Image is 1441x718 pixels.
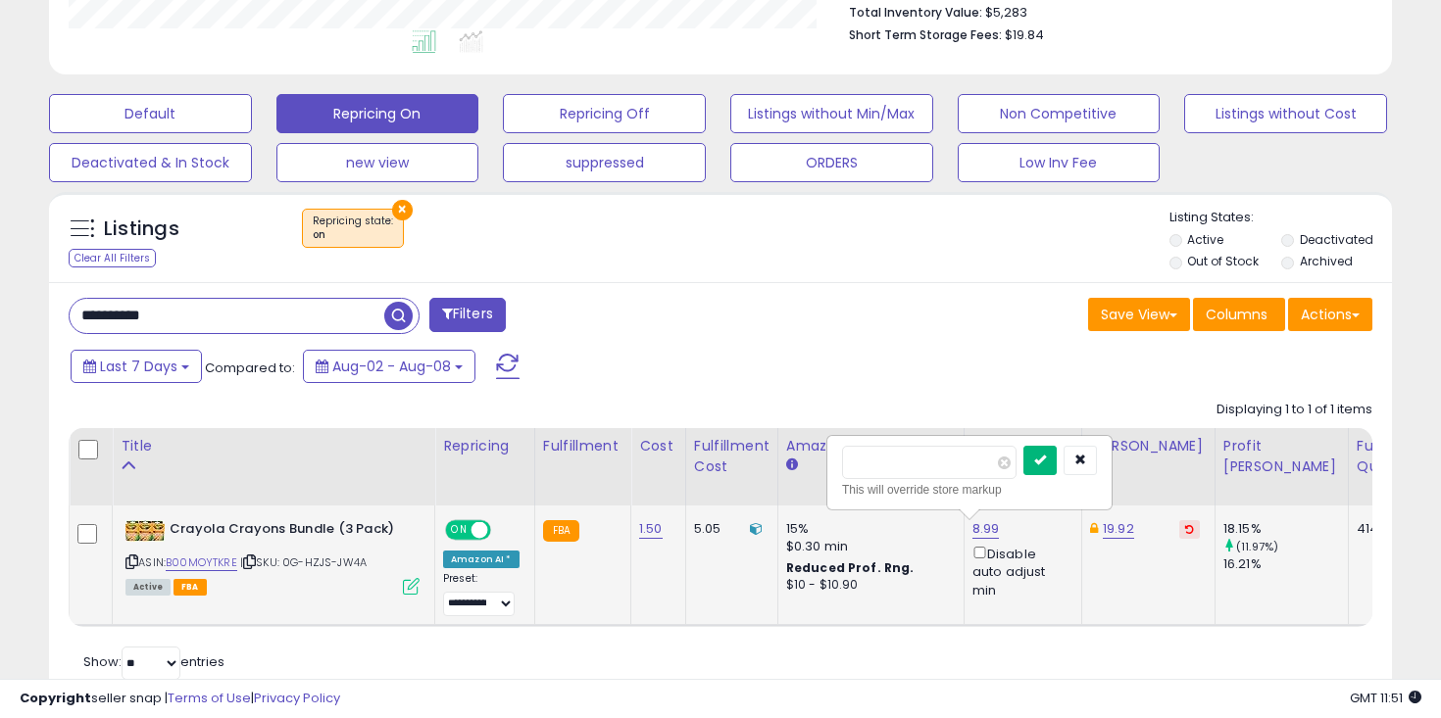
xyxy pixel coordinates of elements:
[543,520,579,542] small: FBA
[205,359,295,377] span: Compared to:
[166,554,237,571] a: B00MOYTKRE
[1184,94,1387,133] button: Listings without Cost
[443,572,520,616] div: Preset:
[842,480,1097,500] div: This will override store markup
[1236,539,1278,554] small: (11.97%)
[49,143,252,182] button: Deactivated & In Stock
[1217,401,1372,419] div: Displaying 1 to 1 of 1 items
[20,690,340,708] div: seller snap | |
[168,689,251,707] a: Terms of Use
[1223,555,1348,573] div: 16.21%
[639,519,663,539] a: 1.50
[786,559,915,576] b: Reduced Prof. Rng.
[1187,253,1259,269] label: Out of Stock
[332,357,451,376] span: Aug-02 - Aug-08
[786,577,949,594] div: $10 - $10.90
[313,214,393,243] span: Repricing state :
[1357,436,1424,477] div: Fulfillable Quantity
[100,357,177,376] span: Last 7 Days
[1090,436,1207,456] div: [PERSON_NAME]
[730,94,933,133] button: Listings without Min/Max
[276,94,479,133] button: Repricing On
[447,522,472,539] span: ON
[20,689,91,707] strong: Copyright
[71,350,202,383] button: Last 7 Days
[849,4,982,21] b: Total Inventory Value:
[429,298,506,332] button: Filters
[174,579,207,596] span: FBA
[786,538,949,555] div: $0.30 min
[1193,298,1285,331] button: Columns
[1005,25,1044,44] span: $19.84
[488,522,520,539] span: OFF
[786,456,798,474] small: Amazon Fees.
[125,520,420,593] div: ASIN:
[503,94,706,133] button: Repricing Off
[392,200,413,220] button: ×
[849,26,1002,43] b: Short Term Storage Fees:
[958,94,1161,133] button: Non Competitive
[125,579,171,596] span: All listings currently available for purchase on Amazon
[49,94,252,133] button: Default
[1187,231,1223,248] label: Active
[786,520,949,538] div: 15%
[503,143,706,182] button: suppressed
[121,436,426,456] div: Title
[694,520,763,538] div: 5.05
[1088,298,1190,331] button: Save View
[543,436,622,456] div: Fulfillment
[958,143,1161,182] button: Low Inv Fee
[125,520,165,542] img: 513wTwiq3HL._SL40_.jpg
[443,550,520,568] div: Amazon AI *
[83,652,224,671] span: Show: entries
[1357,520,1417,538] div: 414
[254,689,340,707] a: Privacy Policy
[1223,436,1340,477] div: Profit [PERSON_NAME]
[1103,519,1134,539] a: 19.92
[1288,298,1372,331] button: Actions
[1350,689,1421,707] span: 2025-08-16 11:51 GMT
[240,554,367,570] span: | SKU: 0G-HZJS-JW4A
[104,215,179,243] h5: Listings
[443,436,526,456] div: Repricing
[69,249,156,267] div: Clear All Filters
[639,436,677,456] div: Cost
[786,436,956,456] div: Amazon Fees
[1300,231,1373,248] label: Deactivated
[170,520,408,544] b: Crayola Crayons Bundle (3 Pack)
[1169,209,1393,227] p: Listing States:
[1300,253,1353,269] label: Archived
[694,436,770,477] div: Fulfillment Cost
[313,228,393,242] div: on
[276,143,479,182] button: new view
[1206,305,1267,324] span: Columns
[303,350,475,383] button: Aug-02 - Aug-08
[730,143,933,182] button: ORDERS
[1223,520,1348,538] div: 18.15%
[972,543,1067,599] div: Disable auto adjust min
[972,519,1000,539] a: 8.99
